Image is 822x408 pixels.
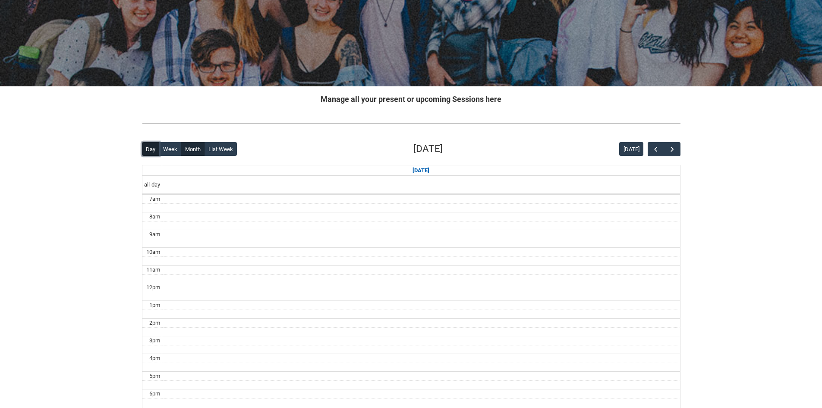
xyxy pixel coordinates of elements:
[142,93,680,105] h2: Manage all your present or upcoming Sessions here
[181,142,205,156] button: Month
[413,142,443,156] h2: [DATE]
[148,301,162,310] div: 1pm
[148,372,162,380] div: 5pm
[159,142,181,156] button: Week
[145,266,162,274] div: 11am
[148,230,162,239] div: 9am
[148,389,162,398] div: 6pm
[142,119,680,128] img: REDU_GREY_LINE
[145,248,162,256] div: 10am
[142,180,162,189] span: all-day
[148,212,162,221] div: 8am
[148,319,162,327] div: 2pm
[142,142,160,156] button: Day
[145,283,162,292] div: 12pm
[411,165,431,176] a: [DATE]
[204,142,237,156] button: List Week
[148,354,162,363] div: 4pm
[664,142,680,156] button: Next Day
[148,336,162,345] div: 3pm
[648,142,664,156] button: Previous Day
[619,142,643,156] button: [DATE]
[148,195,162,203] div: 7am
